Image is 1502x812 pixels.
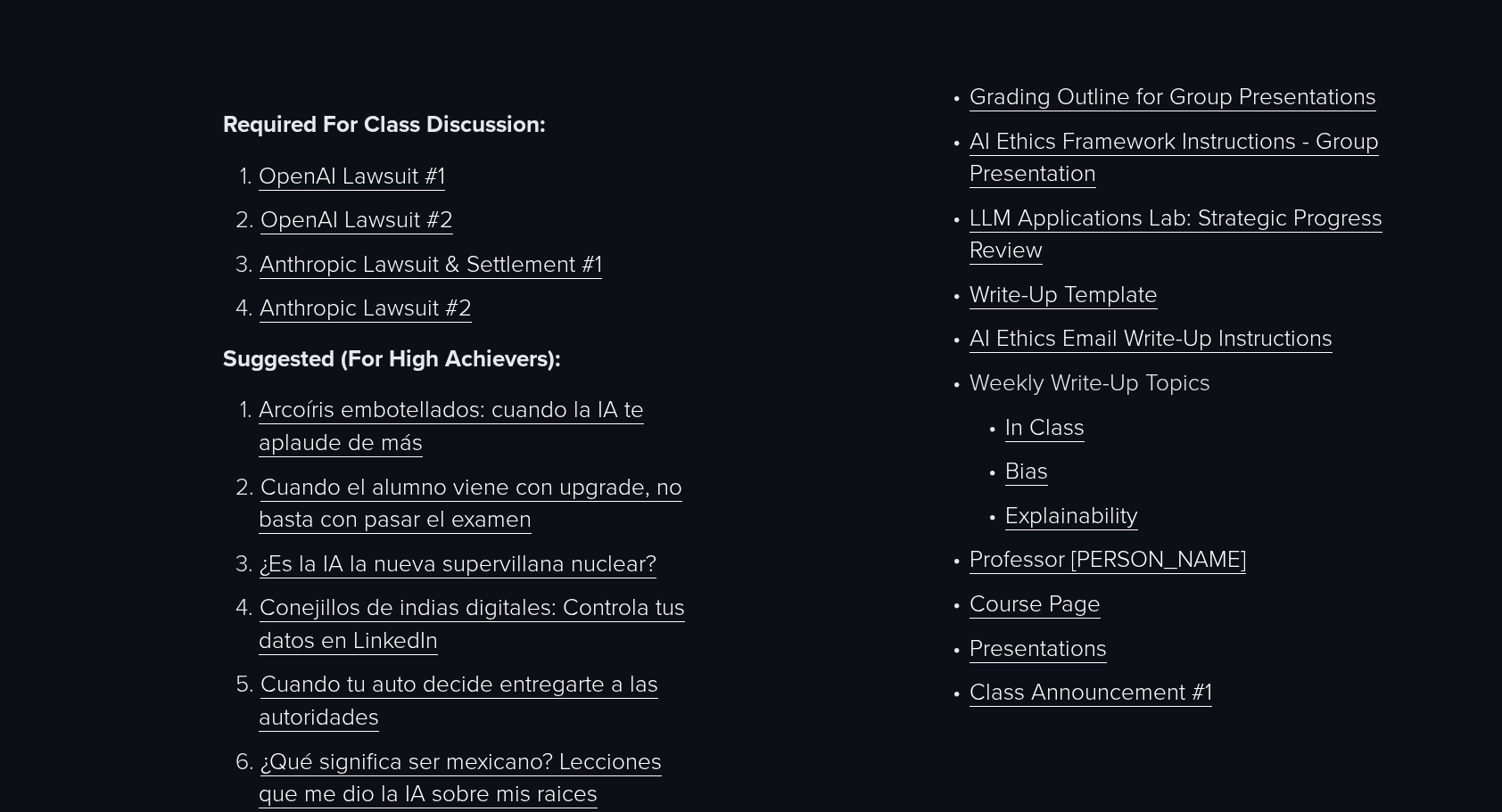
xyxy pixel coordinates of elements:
a: Bias [1005,454,1048,486]
a: Explainability [1005,498,1138,530]
a: Anthropic Lawsuit #2 [260,291,472,323]
a: Grading Outline for Group Presentations [970,79,1376,111]
a: Presentations [970,631,1107,663]
a: OpenAI Lawsuit #1 [259,159,445,191]
p: Weekly Write-Up Topics [970,365,1398,398]
a: Arcoíris embotellados: cuando la IA te aplaude de más [259,392,644,457]
a: OpenAI Lawsuit #2 [260,202,453,234]
a: AI Ethics Email Write-Up Instructions [970,321,1333,353]
a: Write-Up Template [970,277,1158,309]
a: ¿Qué significa ser mexicano? Lecciones que me dio la IA sobre mis raices [259,744,662,809]
a: Conejillos de indias digitales: Controla tus datos en LinkedIn [259,590,685,655]
a: LLM Applications Lab: Strategic Progress Review [970,201,1382,266]
strong: Suggested (For High Achievers): [223,341,561,375]
a: AI Ethics Framework Instructions - Group Presentation [970,124,1379,189]
a: In Class [1005,410,1085,442]
a: Class Announcement #1 [970,675,1212,707]
a: Cuando el alumno viene con upgrade, no basta con pasar el examen [259,470,682,535]
a: Course Page [970,586,1101,619]
a: Professor [PERSON_NAME] [970,542,1246,574]
a: Anthropic Lawsuit & Settlement #1 [260,247,602,279]
a: Cuando tu auto decide entregarte a las autoridades [259,667,658,732]
a: ¿Es la IA la nueva supervillana nuclear? [260,546,656,578]
strong: Required For Class Discussion: [223,107,546,141]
